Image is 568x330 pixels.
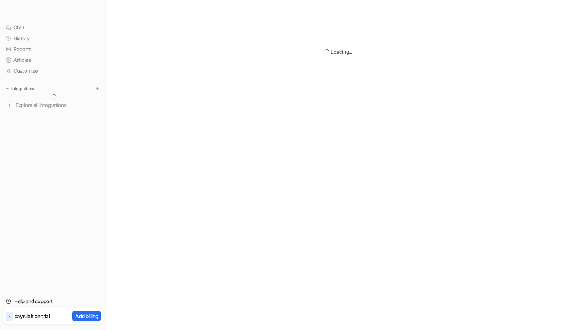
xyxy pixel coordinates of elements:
img: expand menu [4,86,10,91]
img: explore all integrations [6,101,13,109]
p: 7 [8,313,10,320]
a: Customize [3,66,104,76]
a: Help and support [3,296,104,307]
a: Explore all integrations [3,100,104,110]
p: Integrations [11,86,34,92]
a: Chat [3,22,104,33]
button: Integrations [3,85,36,92]
img: menu_add.svg [95,86,100,91]
p: Add billing [75,312,98,320]
a: History [3,33,104,44]
div: Loading... [331,48,352,55]
a: Articles [3,55,104,65]
a: Reports [3,44,104,54]
button: Add billing [72,311,101,321]
p: days left on trial [15,312,50,320]
span: Explore all integrations [16,99,101,111]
